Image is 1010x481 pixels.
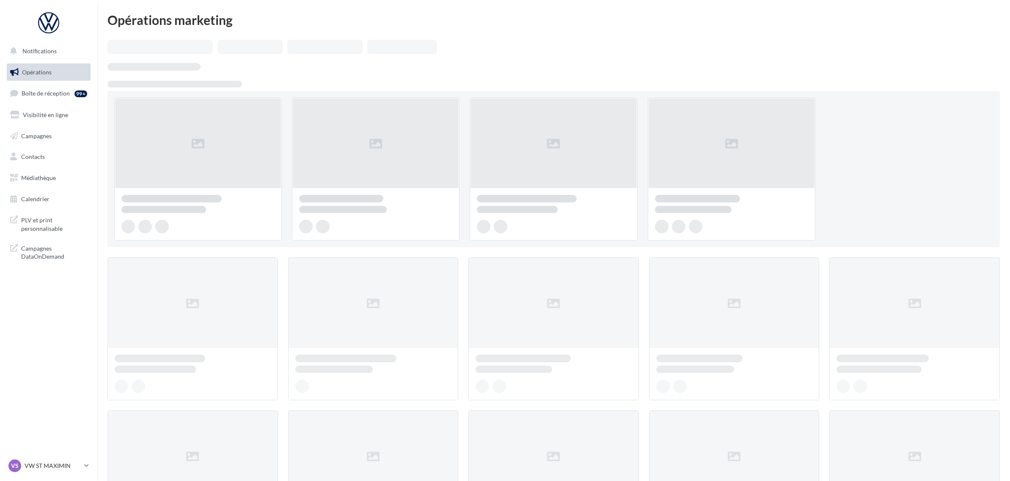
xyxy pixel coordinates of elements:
span: PLV et print personnalisable [21,214,87,232]
span: Opérations [22,68,52,76]
a: Opérations [5,63,92,81]
a: VS VW ST MAXIMIN [7,458,91,474]
a: Campagnes [5,127,92,145]
a: Boîte de réception99+ [5,84,92,102]
a: Visibilité en ligne [5,106,92,124]
span: Boîte de réception [22,90,70,97]
span: VS [11,462,19,470]
a: Médiathèque [5,169,92,187]
p: VW ST MAXIMIN [25,462,81,470]
div: Opérations marketing [107,14,1000,26]
a: Campagnes DataOnDemand [5,239,92,264]
button: Notifications [5,42,89,60]
span: Campagnes DataOnDemand [21,243,87,261]
span: Calendrier [21,195,50,202]
span: Campagnes [21,132,52,139]
span: Médiathèque [21,174,56,181]
span: Contacts [21,153,45,160]
a: PLV et print personnalisable [5,211,92,236]
div: 99+ [74,90,87,97]
span: Notifications [22,47,57,55]
a: Contacts [5,148,92,166]
span: Visibilité en ligne [23,111,68,118]
a: Calendrier [5,190,92,208]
